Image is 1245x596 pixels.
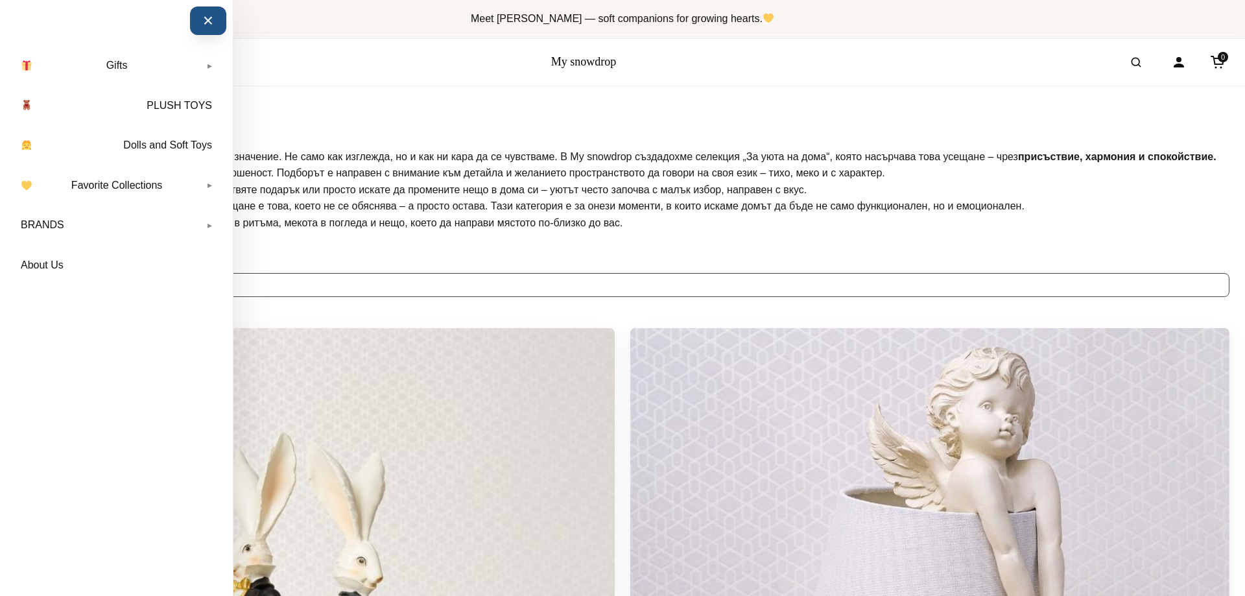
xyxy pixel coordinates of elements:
button: Open search [1118,44,1154,80]
div: Announcement [10,5,1235,33]
a: Cart [1203,48,1232,77]
button: Close menu [190,6,226,35]
a: Dolls and Soft Toys [13,129,220,161]
a: Account [1165,48,1193,77]
img: 💛 [21,180,32,191]
img: 🎁 [21,60,32,71]
select: Shop order [16,273,1229,298]
span: Meet [PERSON_NAME] — soft companions for growing hearts. [471,13,774,24]
a: Gifts [13,49,220,82]
span: 0 [1218,52,1228,62]
strong: присъствие, хармония и спокойствие. [1018,151,1216,162]
a: Favorite Collections [13,169,220,202]
p: Домът е мястото, където всяко усещане има значение. Не само как изглежда, но и как ни кара да се ... [16,149,1229,232]
a: My snowdrop [551,55,617,68]
img: 🧸 [21,100,32,110]
a: PLUSH TOYS [13,89,220,122]
img: 💛 [763,13,774,23]
a: BRANDS [13,209,220,241]
img: 👧 [21,140,32,150]
a: About Us [13,249,220,281]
